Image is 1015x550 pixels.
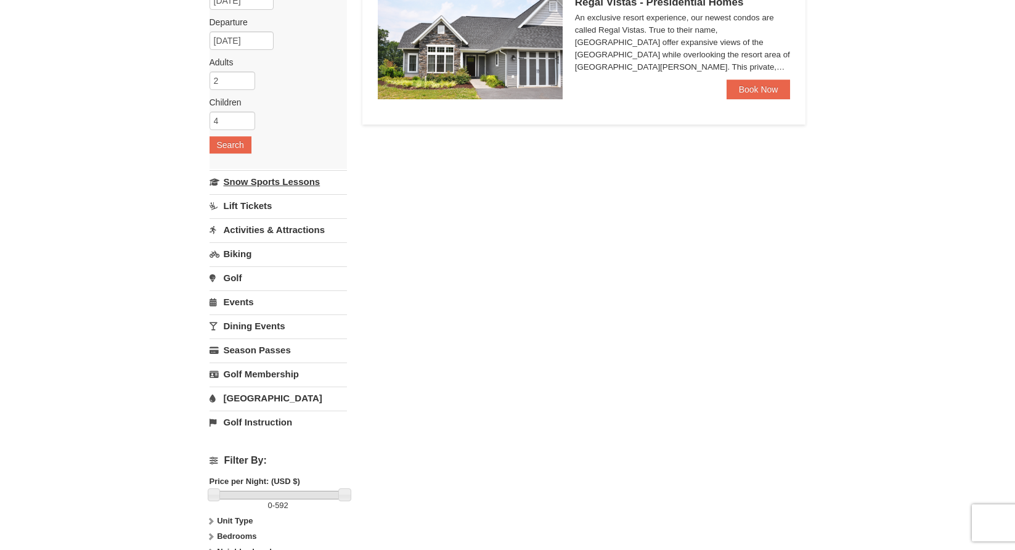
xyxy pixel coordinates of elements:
[210,56,338,68] label: Adults
[210,314,347,337] a: Dining Events
[210,242,347,265] a: Biking
[210,411,347,433] a: Golf Instruction
[210,477,300,486] strong: Price per Night: (USD $)
[210,96,338,109] label: Children
[268,501,272,510] span: 0
[210,339,347,361] a: Season Passes
[210,218,347,241] a: Activities & Attractions
[210,363,347,385] a: Golf Membership
[210,455,347,466] h4: Filter By:
[210,16,338,28] label: Departure
[575,12,791,73] div: An exclusive resort experience, our newest condos are called Regal Vistas. True to their name, [G...
[727,80,791,99] a: Book Now
[210,136,251,154] button: Search
[210,290,347,313] a: Events
[217,532,256,541] strong: Bedrooms
[210,194,347,217] a: Lift Tickets
[210,266,347,289] a: Golf
[275,501,288,510] span: 592
[210,499,347,512] label: -
[217,516,253,525] strong: Unit Type
[210,387,347,409] a: [GEOGRAPHIC_DATA]
[210,170,347,193] a: Snow Sports Lessons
